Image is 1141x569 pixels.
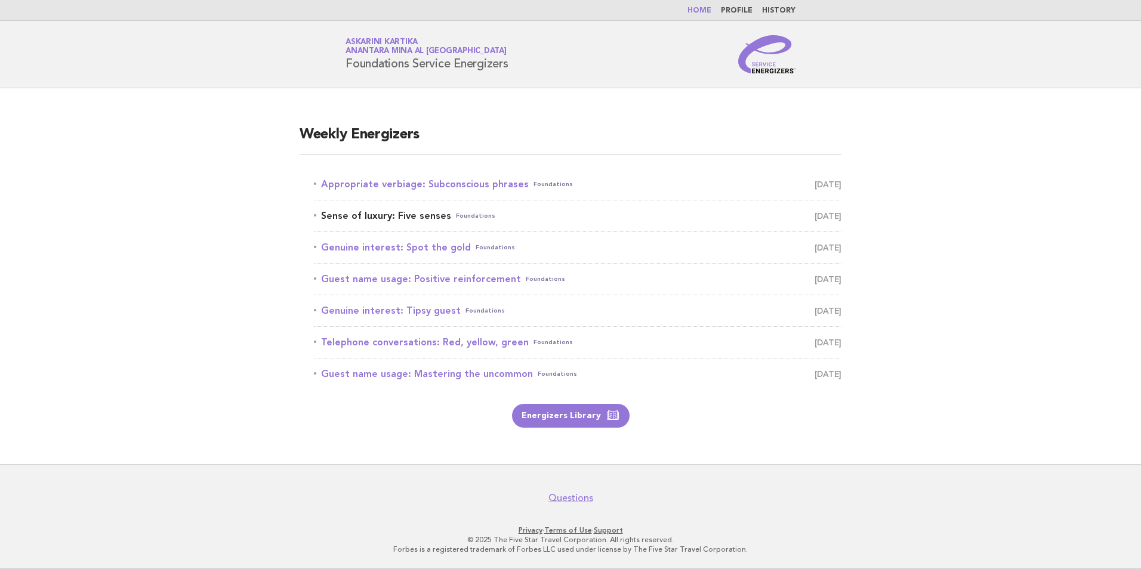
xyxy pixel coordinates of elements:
[534,176,573,193] span: Foundations
[205,525,936,535] p: · ·
[544,526,592,534] a: Terms of Use
[687,7,711,14] a: Home
[762,7,795,14] a: History
[815,176,841,193] span: [DATE]
[300,125,841,154] h2: Weekly Energizers
[346,39,508,70] h1: Foundations Service Energizers
[534,334,573,351] span: Foundations
[314,302,841,319] a: Genuine interest: Tipsy guestFoundations [DATE]
[314,239,841,256] a: Genuine interest: Spot the goldFoundations [DATE]
[548,492,593,504] a: Questions
[314,208,841,224] a: Sense of luxury: Five sensesFoundations [DATE]
[465,302,505,319] span: Foundations
[314,366,841,382] a: Guest name usage: Mastering the uncommonFoundations [DATE]
[476,239,515,256] span: Foundations
[815,366,841,382] span: [DATE]
[526,271,565,287] span: Foundations
[314,271,841,287] a: Guest name usage: Positive reinforcementFoundations [DATE]
[815,334,841,351] span: [DATE]
[512,404,630,428] a: Energizers Library
[346,38,507,55] a: Askarini KartikaAnantara Mina al [GEOGRAPHIC_DATA]
[538,366,577,382] span: Foundations
[314,176,841,193] a: Appropriate verbiage: Subconscious phrasesFoundations [DATE]
[738,35,795,73] img: Service Energizers
[594,526,623,534] a: Support
[815,208,841,224] span: [DATE]
[815,239,841,256] span: [DATE]
[456,208,495,224] span: Foundations
[815,302,841,319] span: [DATE]
[815,271,841,287] span: [DATE]
[346,48,507,55] span: Anantara Mina al [GEOGRAPHIC_DATA]
[314,334,841,351] a: Telephone conversations: Red, yellow, greenFoundations [DATE]
[205,545,936,554] p: Forbes is a registered trademark of Forbes LLC used under license by The Five Star Travel Corpora...
[519,526,542,534] a: Privacy
[205,535,936,545] p: © 2025 The Five Star Travel Corporation. All rights reserved.
[721,7,753,14] a: Profile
